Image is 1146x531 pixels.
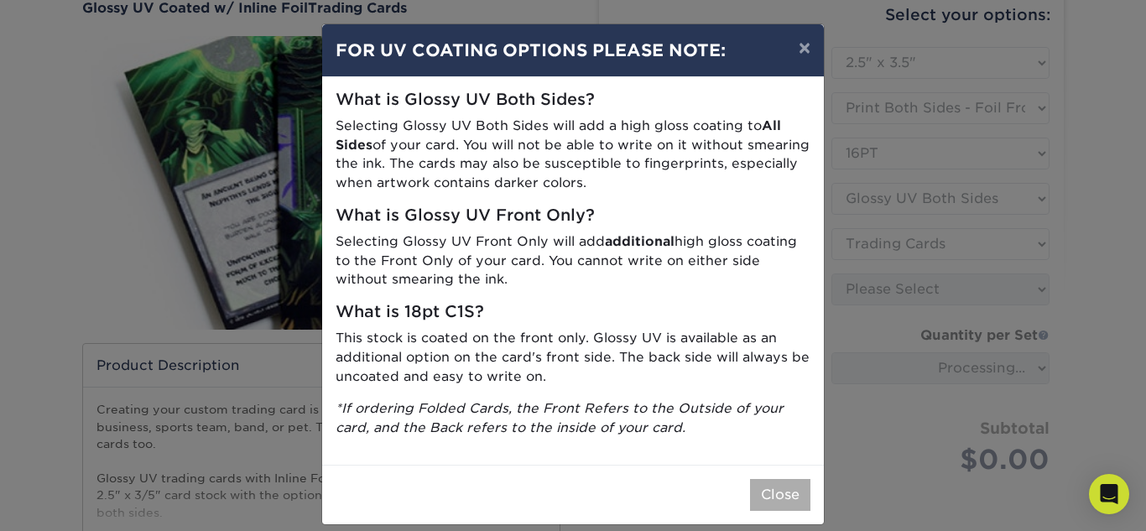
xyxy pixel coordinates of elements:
button: Close [750,479,810,511]
p: This stock is coated on the front only. Glossy UV is available as an additional option on the car... [336,329,810,386]
h5: What is Glossy UV Both Sides? [336,91,810,110]
i: *If ordering Folded Cards, the Front Refers to the Outside of your card, and the Back refers to t... [336,400,784,435]
h5: What is 18pt C1S? [336,303,810,322]
h4: FOR UV COATING OPTIONS PLEASE NOTE: [336,38,810,63]
div: Open Intercom Messenger [1089,474,1129,514]
button: × [785,24,824,71]
strong: additional [605,233,675,249]
strong: All Sides [336,117,781,153]
p: Selecting Glossy UV Both Sides will add a high gloss coating to of your card. You will not be abl... [336,117,810,193]
p: Selecting Glossy UV Front Only will add high gloss coating to the Front Only of your card. You ca... [336,232,810,289]
h5: What is Glossy UV Front Only? [336,206,810,226]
